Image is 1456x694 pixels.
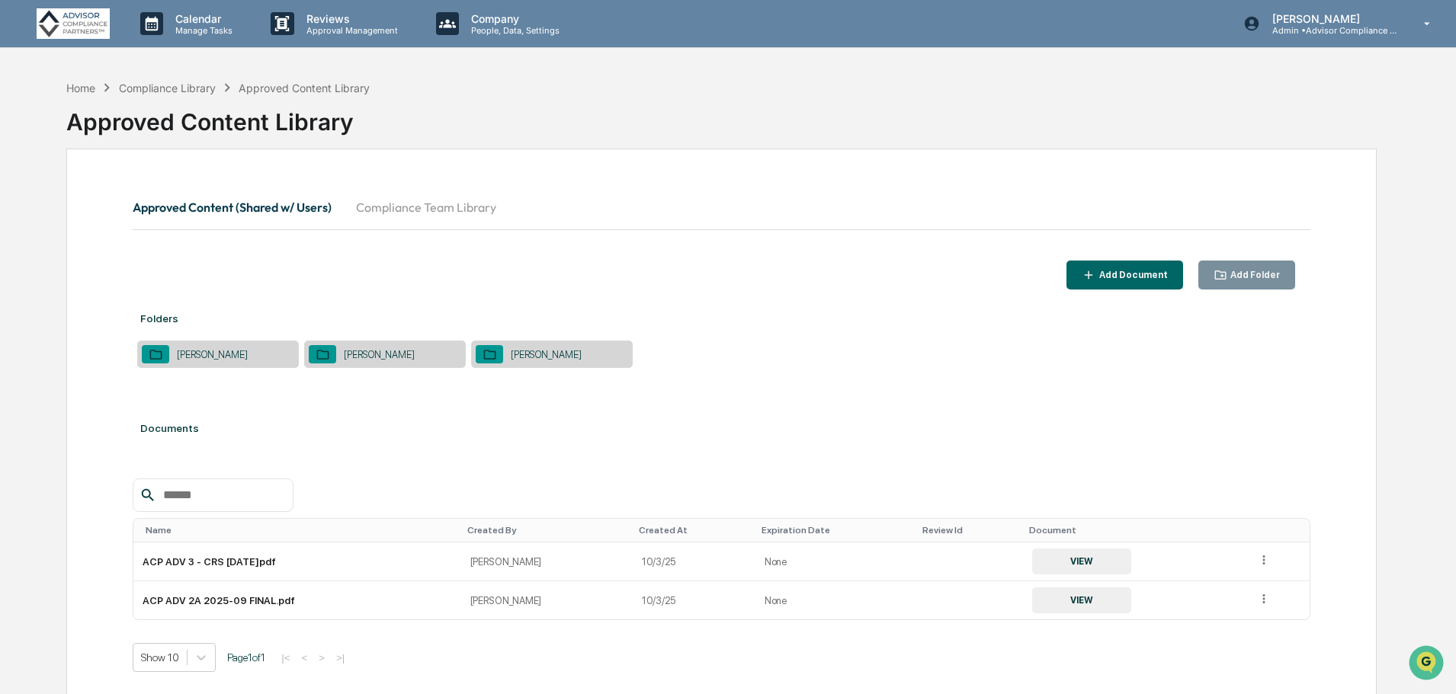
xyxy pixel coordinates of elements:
[1032,548,1131,574] button: VIEW
[277,651,294,664] button: |<
[163,25,240,36] p: Manage Tasks
[1066,261,1183,290] button: Add Document
[314,651,329,664] button: >
[1032,587,1131,613] button: VIEW
[133,542,460,581] td: ACP ADV 3 - CRS [DATE]pdf
[467,525,627,536] div: Toggle SortBy
[66,82,95,94] div: Home
[762,525,910,536] div: Toggle SortBy
[52,132,193,144] div: We're available if you need us!
[119,82,216,94] div: Compliance Library
[503,349,589,360] div: [PERSON_NAME]
[239,82,370,94] div: Approved Content Library
[133,297,1310,340] div: Folders
[459,25,567,36] p: People, Data, Settings
[1029,525,1242,536] div: Toggle SortBy
[1260,525,1304,536] div: Toggle SortBy
[126,192,189,207] span: Attestations
[1260,12,1402,25] p: [PERSON_NAME]
[336,349,422,360] div: [PERSON_NAME]
[755,542,916,581] td: None
[1198,261,1296,290] button: Add Folder
[37,8,110,40] img: logo
[30,192,98,207] span: Preclearance
[66,96,1377,136] div: Approved Content Library
[104,186,195,213] a: 🗄️Attestations
[922,525,1017,536] div: Toggle SortBy
[152,258,184,270] span: Pylon
[633,581,755,619] td: 10/3/25
[30,221,96,236] span: Data Lookup
[297,651,312,664] button: <
[1227,270,1280,280] div: Add Folder
[15,222,27,235] div: 🔎
[107,257,184,270] a: Powered byPylon
[461,581,633,619] td: [PERSON_NAME]
[9,186,104,213] a: 🖐️Preclearance
[146,525,454,536] div: Toggle SortBy
[9,215,102,242] a: 🔎Data Lookup
[1096,270,1168,280] div: Add Document
[133,189,1310,225] div: secondary tabs example
[344,189,508,225] button: Compliance Team Library
[1407,644,1448,685] iframe: Open customer support
[52,117,250,132] div: Start new chat
[294,12,406,25] p: Reviews
[169,349,255,360] div: [PERSON_NAME]
[459,12,567,25] p: Company
[259,121,277,139] button: Start new chat
[15,193,27,206] div: 🖐️
[1260,25,1402,36] p: Admin • Advisor Compliance Partners
[133,581,460,619] td: ACP ADV 2A 2025-09 FINAL.pdf
[133,407,1310,449] div: Documents
[111,193,123,206] div: 🗄️
[755,581,916,619] td: None
[639,525,749,536] div: Toggle SortBy
[294,25,406,36] p: Approval Management
[15,117,43,144] img: 1746055101610-c473b297-6a78-478c-a979-82029cc54cd1
[461,542,633,581] td: [PERSON_NAME]
[133,189,344,225] button: Approved Content (Shared w/ Users)
[633,542,755,581] td: 10/3/25
[227,651,265,664] span: Page 1 of 1
[163,12,240,25] p: Calendar
[332,651,349,664] button: >|
[15,32,277,56] p: How can we help?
